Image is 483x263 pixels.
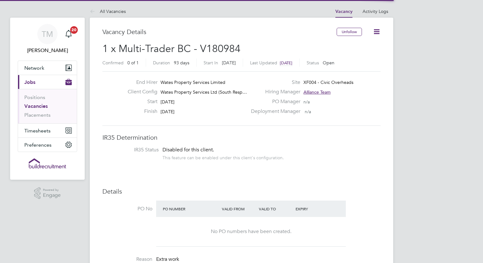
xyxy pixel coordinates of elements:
[174,60,189,66] span: 93 days
[43,187,61,193] span: Powered by
[222,60,236,66] span: [DATE]
[153,60,170,66] label: Duration
[162,228,339,235] div: No PO numbers have been created.
[123,108,157,115] label: Finish
[123,98,157,105] label: Start
[247,98,300,105] label: PO Manager
[102,28,337,36] h3: Vacancy Details
[24,103,48,109] a: Vacancies
[363,9,388,14] a: Activity Logs
[34,187,61,199] a: Powered byEngage
[24,65,44,71] span: Network
[42,30,53,38] span: TM
[247,89,300,95] label: Hiring Manager
[24,79,35,85] span: Jobs
[18,24,77,54] a: TM[PERSON_NAME]
[161,89,247,95] span: Wates Property Services Ltd (South Resp…
[303,79,353,85] span: XF004 - Civic Overheads
[123,89,157,95] label: Client Config
[102,206,152,212] label: PO No
[250,60,277,66] label: Last Updated
[43,193,61,198] span: Engage
[18,89,77,123] div: Jobs
[18,75,77,89] button: Jobs
[303,89,331,95] span: Alliance Team
[18,124,77,137] button: Timesheets
[24,112,51,118] a: Placements
[156,256,179,262] span: Extra work
[307,60,319,66] label: Status
[102,187,381,196] h3: Details
[161,99,174,105] span: [DATE]
[161,79,225,85] span: Wates Property Services Limited
[323,60,334,66] span: Open
[102,133,381,142] h3: IR35 Determination
[303,99,310,105] span: n/a
[337,28,362,36] button: Unfollow
[247,108,300,115] label: Deployment Manager
[162,147,214,153] span: Disabled for this client.
[280,60,292,66] span: [DATE]
[204,60,218,66] label: Start In
[90,9,126,14] a: All Vacancies
[18,158,77,168] a: Go to home page
[24,142,52,148] span: Preferences
[18,47,77,54] span: Tom Morgan
[24,128,51,134] span: Timesheets
[10,18,85,180] nav: Main navigation
[29,158,66,168] img: buildrec-logo-retina.png
[102,43,241,55] span: 1 x Multi-Trader BC - V180984
[127,60,139,66] span: 0 of 1
[161,203,220,214] div: PO Number
[220,203,257,214] div: Valid From
[70,26,78,34] span: 20
[123,79,157,86] label: End Hirer
[305,109,311,114] span: n/a
[62,24,75,44] a: 20
[102,60,124,66] label: Confirmed
[18,61,77,75] button: Network
[247,79,300,86] label: Site
[335,9,352,14] a: Vacancy
[257,203,294,214] div: Valid To
[24,94,45,100] a: Positions
[109,147,159,153] label: IR35 Status
[18,138,77,152] button: Preferences
[294,203,331,214] div: Expiry
[161,109,174,114] span: [DATE]
[162,153,284,161] div: This feature can be enabled under this client's configuration.
[102,256,152,263] label: Reason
